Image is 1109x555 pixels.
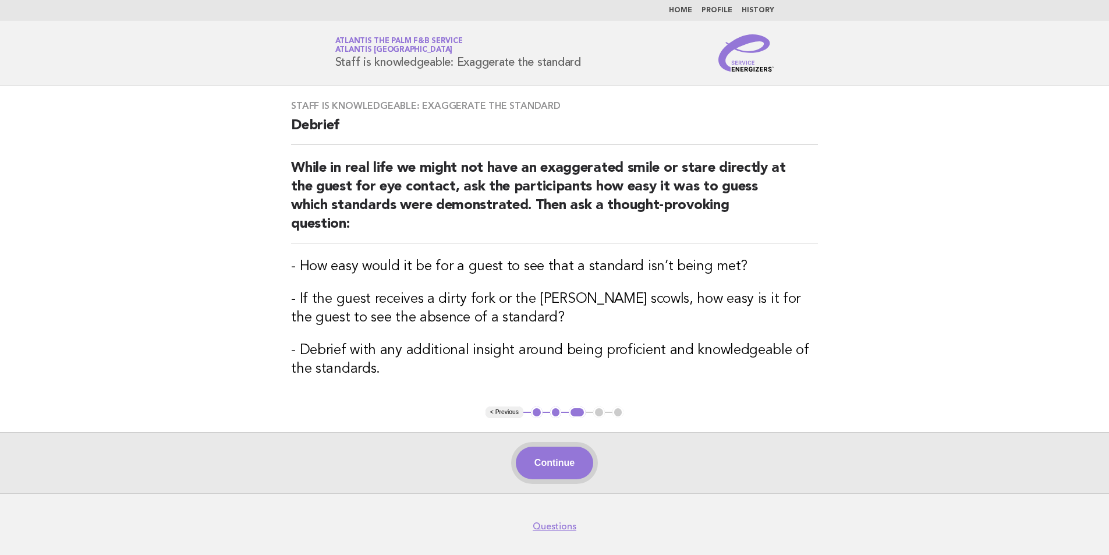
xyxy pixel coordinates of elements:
a: Home [669,7,692,14]
img: Service Energizers [718,34,774,72]
h3: - If the guest receives a dirty fork or the [PERSON_NAME] scowls, how easy is it for the guest to... [291,290,818,327]
button: Continue [516,447,593,479]
h2: Debrief [291,116,818,145]
h1: Staff is knowledgeable: Exaggerate the standard [335,38,581,68]
button: < Previous [486,406,523,418]
h3: Staff is knowledgeable: Exaggerate the standard [291,100,818,112]
h3: - Debrief with any additional insight around being proficient and knowledgeable of the standards. [291,341,818,379]
button: 3 [569,406,586,418]
a: Profile [701,7,732,14]
a: Atlantis the Palm F&B ServiceAtlantis [GEOGRAPHIC_DATA] [335,37,463,54]
h3: - How easy would it be for a guest to see that a standard isn’t being met? [291,257,818,276]
h2: While in real life we might not have an exaggerated smile or stare directly at the guest for eye ... [291,159,818,243]
a: History [742,7,774,14]
button: 2 [550,406,562,418]
span: Atlantis [GEOGRAPHIC_DATA] [335,47,453,54]
button: 1 [531,406,543,418]
a: Questions [533,521,576,532]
